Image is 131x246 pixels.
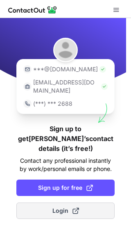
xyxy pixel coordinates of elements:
[53,38,78,62] img: Raheem C.
[23,100,32,108] img: https://contactout.com/extension/app/static/media/login-phone-icon.bacfcb865e29de816d437549d7f4cb...
[101,83,108,90] img: Check Icon
[16,180,115,196] button: Sign up for free
[8,5,57,15] img: ContactOut v5.3.10
[33,65,98,73] p: ***@[DOMAIN_NAME]
[16,203,115,219] button: Login
[23,82,32,91] img: https://contactout.com/extension/app/static/media/login-work-icon.638a5007170bc45168077fde17b29a1...
[16,124,115,153] h1: Sign up to get [PERSON_NAME]’s contact details (it’s free!)
[99,66,106,73] img: Check Icon
[38,184,93,192] span: Sign up for free
[16,157,115,173] p: Contact any professional instantly by work/personal emails or phone.
[33,78,99,95] p: [EMAIL_ADDRESS][DOMAIN_NAME]
[23,65,32,73] img: https://contactout.com/extension/app/static/media/login-email-icon.f64bce713bb5cd1896fef81aa7b14a...
[52,207,79,215] span: Login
